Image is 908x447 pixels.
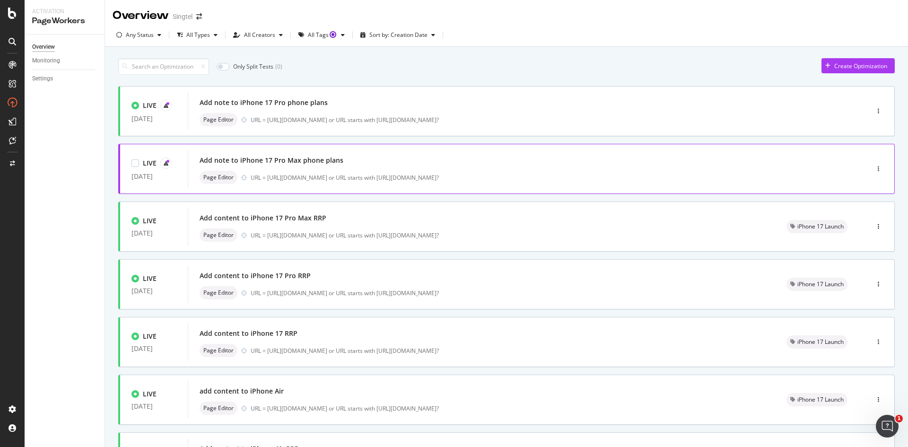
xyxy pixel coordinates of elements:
[308,32,337,38] div: All Tags
[876,415,899,438] iframe: Intercom live chat
[126,32,154,38] div: Any Status
[369,32,428,38] div: Sort by: Creation Date
[895,415,903,422] span: 1
[186,32,210,38] div: All Types
[113,27,165,43] button: Any Status
[244,32,275,38] div: All Creators
[173,27,221,43] button: All Types
[329,30,337,39] div: Tooltip anchor
[357,27,439,43] button: Sort by: Creation Date
[295,27,349,43] button: All TagsTooltip anchor
[229,27,287,43] button: All Creators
